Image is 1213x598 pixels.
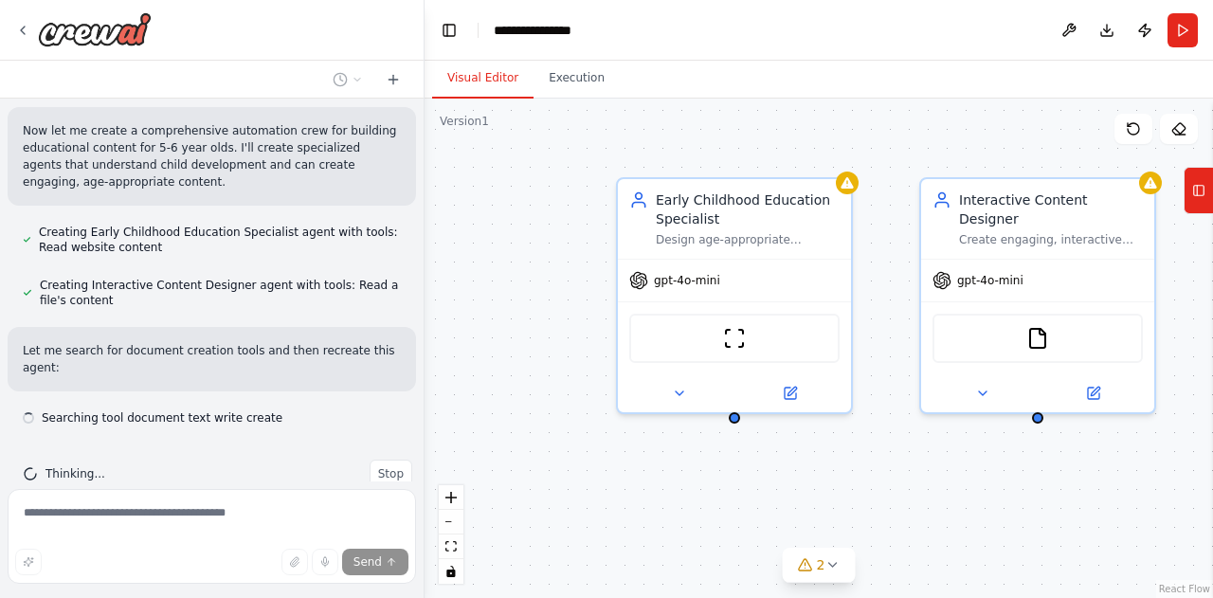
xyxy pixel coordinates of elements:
[15,549,42,575] button: Improve this prompt
[439,510,463,535] button: zoom out
[436,17,462,44] button: Hide left sidebar
[736,382,843,405] button: Open in side panel
[957,273,1023,288] span: gpt-4o-mini
[494,21,588,40] nav: breadcrumb
[42,410,282,426] span: Searching tool document text write create
[23,342,401,376] p: Let me search for document creation tools and then recreate this agent:
[38,12,152,46] img: Logo
[1026,327,1049,350] img: FileReadTool
[40,278,401,308] span: Creating Interactive Content Designer agent with tools: Read a file's content
[281,549,308,575] button: Upload files
[39,225,401,255] span: Creating Early Childhood Education Specialist agent with tools: Read website content
[723,327,746,350] img: ScrapeWebsiteTool
[959,232,1143,247] div: Create engaging, interactive learning activities and games for {subject} that are specifically de...
[353,554,382,570] span: Send
[378,68,408,91] button: Start a new chat
[656,232,840,247] div: Design age-appropriate educational content for children aged [DEMOGRAPHIC_DATA] years, focusing o...
[439,559,463,584] button: toggle interactivity
[1040,382,1147,405] button: Open in side panel
[439,485,463,584] div: React Flow controls
[378,466,404,481] span: Stop
[534,59,620,99] button: Execution
[656,190,840,228] div: Early Childhood Education Specialist
[342,549,408,575] button: Send
[45,466,105,481] span: Thinking...
[616,177,853,414] div: Early Childhood Education SpecialistDesign age-appropriate educational content for children aged ...
[1159,584,1210,594] a: React Flow attribution
[432,59,534,99] button: Visual Editor
[325,68,371,91] button: Switch to previous chat
[440,114,489,129] div: Version 1
[654,273,720,288] span: gpt-4o-mini
[783,548,856,583] button: 2
[312,549,338,575] button: Click to speak your automation idea
[439,535,463,559] button: fit view
[919,177,1156,414] div: Interactive Content DesignerCreate engaging, interactive learning activities and games for {subje...
[439,485,463,510] button: zoom in
[817,555,825,574] span: 2
[370,460,412,488] button: Stop
[23,122,401,190] p: Now let me create a comprehensive automation crew for building educational content for 5-6 year o...
[959,190,1143,228] div: Interactive Content Designer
